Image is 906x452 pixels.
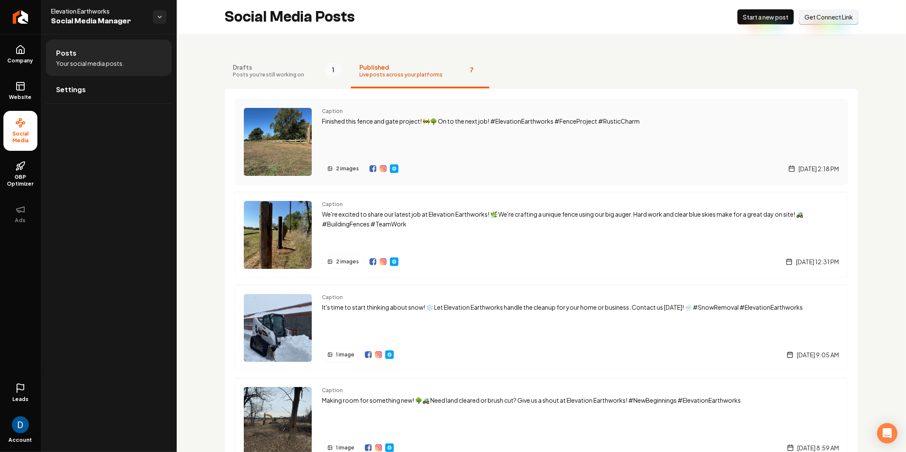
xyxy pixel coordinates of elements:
button: Open user button [12,413,29,433]
span: 1 image [336,351,354,358]
img: Website [386,444,393,451]
span: Settings [56,85,86,95]
span: 2 images [336,165,359,172]
h2: Social Media Posts [224,8,355,25]
span: Published [359,63,443,71]
a: View on Instagram [375,444,382,451]
a: View on Facebook [365,351,372,358]
span: Start a new post [743,13,788,21]
span: Drafts [233,63,304,71]
img: Instagram [380,258,387,265]
span: Posts you're still working on [233,71,304,78]
span: Caption [322,201,839,208]
a: Website [390,257,398,266]
img: Facebook [370,258,376,265]
a: Website [3,74,37,107]
span: 2 images [336,258,359,265]
a: Settings [46,76,172,103]
p: Making room for something new! 🌳🚜 Need land cleared or brush cut? Give us a shout at Elevation Ea... [322,395,839,405]
img: Post preview [244,294,312,362]
span: Caption [322,294,839,301]
a: Post previewCaptionFinished this fence and gate project! 🚧🌳 On to the next job! #ElevationEarthwo... [235,99,848,185]
img: Website [391,165,398,172]
span: Ads [12,217,29,224]
span: 7 [463,63,481,76]
img: Post preview [244,108,312,176]
span: Website [6,94,35,101]
div: Open Intercom Messenger [877,423,898,444]
img: Instagram [375,444,382,451]
a: View on Instagram [380,165,387,172]
a: Post previewCaptionWe're excited to share our latest job at Elevation Earthworks! 🌿 We're craftin... [235,192,848,278]
span: Caption [322,387,839,394]
a: View on Facebook [370,258,376,265]
img: Website [391,258,398,265]
button: Get Connect Link [799,9,858,25]
img: Facebook [365,444,372,451]
button: Ads [3,198,37,231]
span: [DATE] 8:59 AM [797,444,839,452]
img: Post preview [244,201,312,269]
a: View on Facebook [370,165,376,172]
img: Instagram [380,165,387,172]
img: Facebook [365,351,372,358]
a: Website [385,444,394,452]
span: Elevation Earthworks [51,7,146,15]
nav: Tabs [224,54,858,88]
a: GBP Optimizer [3,154,37,194]
span: [DATE] 2:18 PM [799,164,839,173]
span: Caption [322,108,839,115]
span: [DATE] 9:05 AM [797,350,839,359]
img: Instagram [375,351,382,358]
a: Post previewCaptionIt's time to start thinking about snow! ❄️ Let Elevation Earthworks handle the... [235,285,848,371]
a: Company [3,38,37,71]
span: Your social media posts. [56,59,124,68]
button: PublishedLive posts across your platforms7 [351,54,489,88]
span: GBP Optimizer [3,174,37,187]
span: Live posts across your platforms [359,71,443,78]
span: Posts [56,48,76,58]
a: Leads [3,376,37,410]
a: View on Instagram [380,258,387,265]
img: Facebook [370,165,376,172]
span: 1 image [336,444,354,451]
button: Start a new post [737,9,794,25]
p: Finished this fence and gate project! 🚧🌳 On to the next job! #ElevationEarthworks #FenceProject #... [322,116,839,126]
img: David Rice [12,416,29,433]
span: [DATE] 12:31 PM [796,257,839,266]
img: Website [386,351,393,358]
a: Website [385,350,394,359]
span: Account [9,437,32,444]
a: View on Instagram [375,351,382,358]
span: Social Media [3,130,37,144]
span: Social Media Manager [51,15,146,27]
button: DraftsPosts you're still working on1 [224,54,351,88]
a: View on Facebook [365,444,372,451]
span: Leads [12,396,28,403]
p: It's time to start thinking about snow! ❄️ Let Elevation Earthworks handle the cleanup for your h... [322,302,839,312]
a: Website [390,164,398,173]
span: 1 [325,63,342,76]
img: Rebolt Logo [13,10,28,24]
span: Get Connect Link [804,13,853,21]
p: We're excited to share our latest job at Elevation Earthworks! 🌿 We're crafting a unique fence us... [322,209,839,229]
span: Company [4,57,37,64]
